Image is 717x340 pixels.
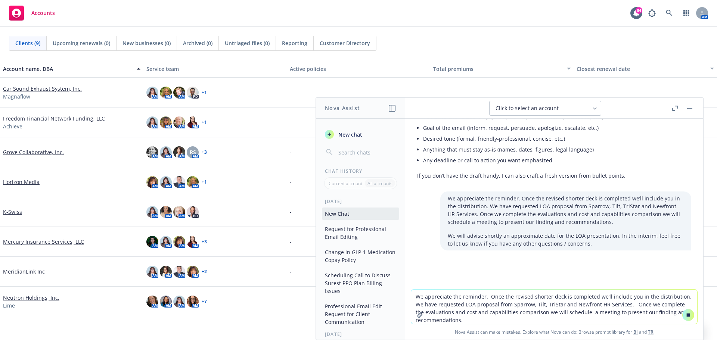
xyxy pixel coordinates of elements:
span: Click to select an account [496,105,559,112]
li: Anything that must stay as-is (names, dates, figures, legal language) [423,144,626,155]
img: photo [160,296,172,308]
img: photo [160,266,172,278]
img: photo [173,266,185,278]
button: Closest renewal date [574,60,717,78]
span: Archived (0) [183,39,212,47]
img: photo [146,236,158,248]
span: Untriaged files (0) [225,39,270,47]
a: Neutron Holdings, Inc. [3,294,59,302]
img: photo [173,236,185,248]
button: Active policies [287,60,430,78]
a: + 1 [202,120,207,125]
img: photo [173,176,185,188]
div: Active policies [290,65,427,73]
p: We will advise shortly an approximate date for the LOA presentation. In the interim, feel free to... [448,232,684,247]
div: Service team [146,65,284,73]
div: Closest renewal date [577,65,706,73]
a: Switch app [679,6,694,21]
img: photo [173,206,185,218]
a: + 1 [202,180,207,184]
span: Magnaflow [3,93,30,100]
img: photo [173,296,185,308]
a: MeridianLink Inc [3,268,45,275]
a: + 3 [202,150,207,155]
a: Mercury Insurance Services, LLC [3,238,84,246]
a: TR [648,329,654,335]
p: If you don’t have the draft handy, I can also craft a fresh version from bullet points. [417,172,626,180]
img: photo [160,146,172,158]
button: Professional Email Edit Request for Client Communication [322,300,399,328]
img: photo [187,176,199,188]
span: New businesses (0) [122,39,171,47]
img: photo [187,296,199,308]
span: Achieve [3,122,22,130]
button: Change in GLP-1 Medication Copay Policy [322,246,399,266]
img: photo [173,87,185,99]
a: BI [633,329,638,335]
img: photo [146,146,158,158]
img: photo [187,116,199,128]
div: 64 [636,7,642,14]
input: Search chats [337,147,396,157]
img: photo [187,236,199,248]
span: - [290,88,292,96]
img: photo [146,87,158,99]
h1: Nova Assist [325,104,360,112]
button: Total premiums [430,60,574,78]
img: photo [146,116,158,128]
p: All accounts [367,180,392,187]
img: photo [187,206,199,218]
a: Report a Bug [645,6,659,21]
div: [DATE] [316,331,405,337]
li: Any deadline or call to action you want emphasized [423,155,626,166]
span: Customer Directory [320,39,370,47]
img: photo [146,296,158,308]
span: New chat [337,131,362,138]
span: Nova Assist can make mistakes. Explore what Nova can do: Browse prompt library for and [408,324,700,340]
img: photo [173,116,185,128]
img: photo [173,146,185,158]
div: Chat History [316,168,405,174]
span: - [290,148,292,156]
img: photo [160,206,172,218]
img: photo [187,266,199,278]
span: - [433,88,435,96]
img: photo [160,236,172,248]
div: Total premiums [433,65,562,73]
img: photo [160,176,172,188]
a: + 7 [202,299,207,304]
img: photo [146,176,158,188]
button: Request for Professional Email Editing [322,223,399,243]
div: [DATE] [316,198,405,205]
span: - [290,238,292,246]
span: - [290,178,292,186]
a: Freedom Financial Network Funding, LLC [3,115,105,122]
button: New chat [322,128,399,141]
p: We appreciate the reminder. Once the revised shorter deck is completed we’ll include you in the d... [448,194,684,226]
button: Service team [143,60,287,78]
a: Horizon Media [3,178,40,186]
img: photo [146,206,158,218]
img: photo [160,87,172,99]
a: K-Swiss [3,208,22,216]
span: - [290,208,292,216]
span: Upcoming renewals (0) [53,39,110,47]
p: Current account [329,180,362,187]
span: Lime [3,302,15,309]
a: Accounts [6,3,58,24]
span: Clients (9) [15,39,40,47]
li: Desired tone (formal, friendly-professional, concise, etc.) [423,133,626,144]
span: - [290,297,292,305]
button: New Chat [322,208,399,220]
span: - [290,268,292,275]
img: photo [160,116,172,128]
span: Accounts [31,10,55,16]
img: photo [187,87,199,99]
a: + 3 [202,240,207,244]
span: RS [190,148,196,156]
a: Search [662,6,677,21]
a: Grove Collaborative, Inc. [3,148,64,156]
button: Scheduling Call to Discuss Surest PPO Plan Billing Issues [322,269,399,297]
li: Goal of the email (inform, request, persuade, apologize, escalate, etc.) [423,122,626,133]
a: + 2 [202,269,207,274]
